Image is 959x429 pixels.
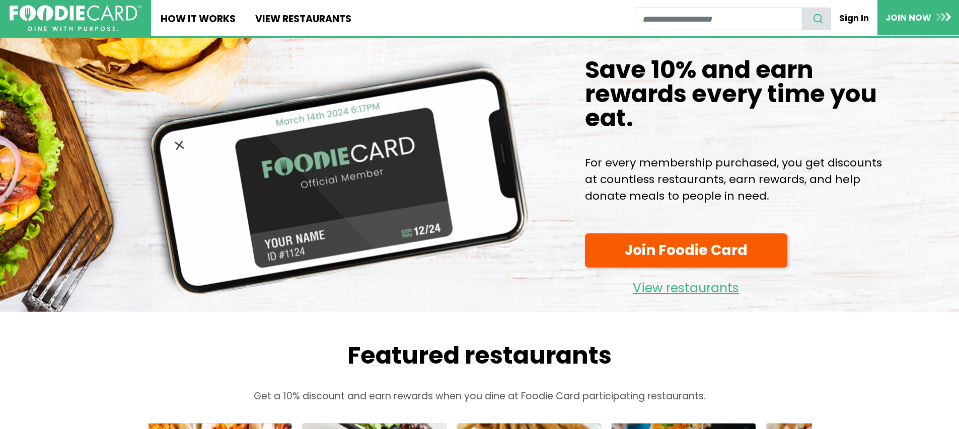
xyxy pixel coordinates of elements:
[585,273,787,298] a: View restaurants
[585,58,882,130] h1: Save 10% and earn rewards every time you eat.
[127,341,832,370] h2: Featured restaurants
[585,154,882,204] p: For every membership purchased, you get discounts at countless restaurants, earn rewards, and hel...
[802,8,831,30] button: search
[831,7,877,29] a: Sign In
[635,8,802,30] input: restaurant search
[10,5,141,32] img: FoodieCard; Eat, Drink, Save, Donate
[585,233,787,268] a: Join Foodie Card
[127,389,832,404] p: Get a 10% discount and earn rewards when you dine at Foodie Card participating restaurants.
